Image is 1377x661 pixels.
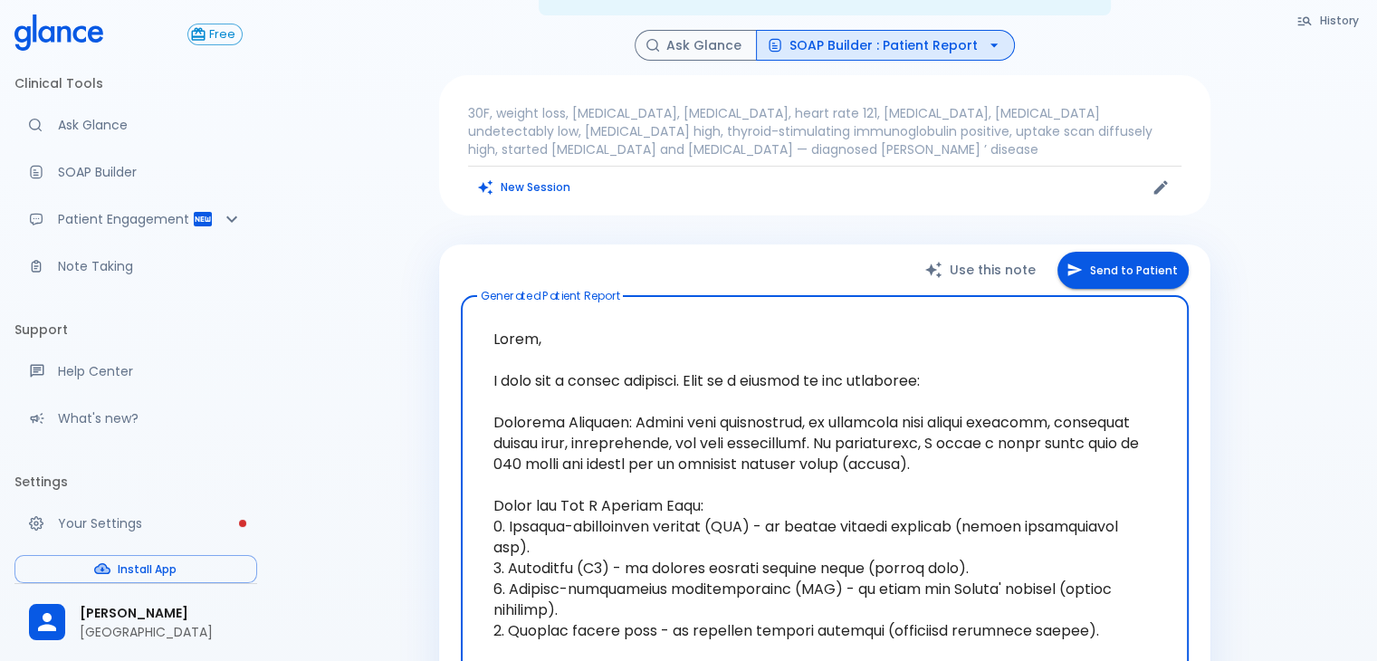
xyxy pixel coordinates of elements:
[635,30,757,62] button: Ask Glance
[756,30,1015,62] button: SOAP Builder : Patient Report
[58,514,243,532] p: Your Settings
[1057,252,1189,289] button: Send to Patient
[80,623,243,641] p: [GEOGRAPHIC_DATA]
[14,555,257,583] button: Install App
[481,288,621,303] label: Generated Patient Report
[58,409,243,427] p: What's new?
[58,116,243,134] p: Ask Glance
[1287,7,1370,34] button: History
[14,460,257,503] li: Settings
[58,257,243,275] p: Note Taking
[14,246,257,286] a: Advanced note-taking
[80,604,243,623] span: [PERSON_NAME]
[1147,174,1174,201] button: Edit
[58,163,243,181] p: SOAP Builder
[14,591,257,654] div: [PERSON_NAME][GEOGRAPHIC_DATA]
[58,362,243,380] p: Help Center
[14,62,257,105] li: Clinical Tools
[14,308,257,351] li: Support
[14,199,257,239] div: Patient Reports & Referrals
[14,152,257,192] a: Docugen: Compose a clinical documentation in seconds
[14,351,257,391] a: Get help from our support team
[187,24,243,45] button: Free
[203,28,242,42] span: Free
[14,105,257,145] a: Moramiz: Find ICD10AM codes instantly
[14,398,257,438] div: Recent updates and feature releases
[58,210,192,228] p: Patient Engagement
[187,24,257,45] a: Click to view or change your subscription
[468,174,581,200] button: Clears all inputs and results.
[468,104,1181,158] p: 30F, weight loss, [MEDICAL_DATA], [MEDICAL_DATA], heart rate 121, [MEDICAL_DATA], [MEDICAL_DATA] ...
[14,503,257,543] a: Please complete account setup
[906,252,1057,289] button: Use this note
